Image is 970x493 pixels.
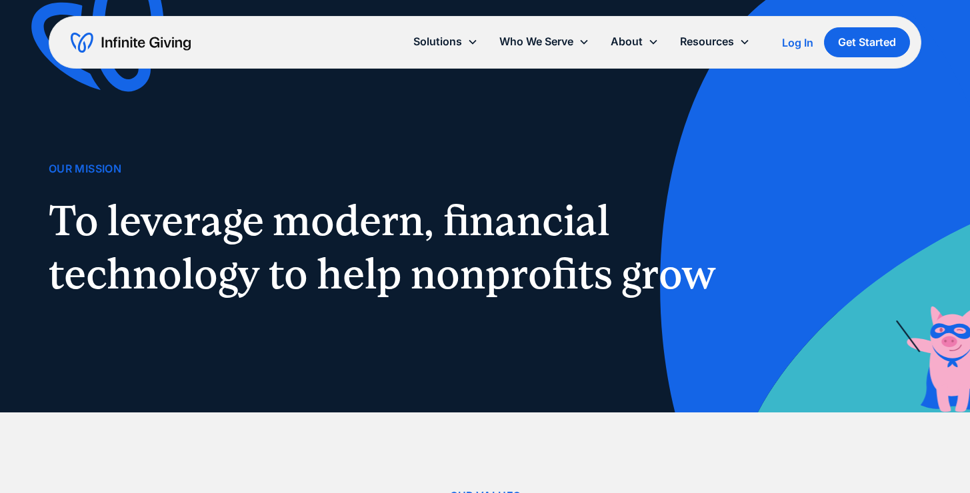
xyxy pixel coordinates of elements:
[824,27,910,57] a: Get Started
[680,33,734,51] div: Resources
[413,33,462,51] div: Solutions
[611,33,643,51] div: About
[49,160,121,178] div: Our Mission
[782,35,813,51] a: Log In
[600,27,669,56] div: About
[489,27,600,56] div: Who We Serve
[669,27,761,56] div: Resources
[403,27,489,56] div: Solutions
[499,33,573,51] div: Who We Serve
[49,194,731,300] h1: To leverage modern, financial technology to help nonprofits grow
[71,32,191,53] a: home
[782,37,813,48] div: Log In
